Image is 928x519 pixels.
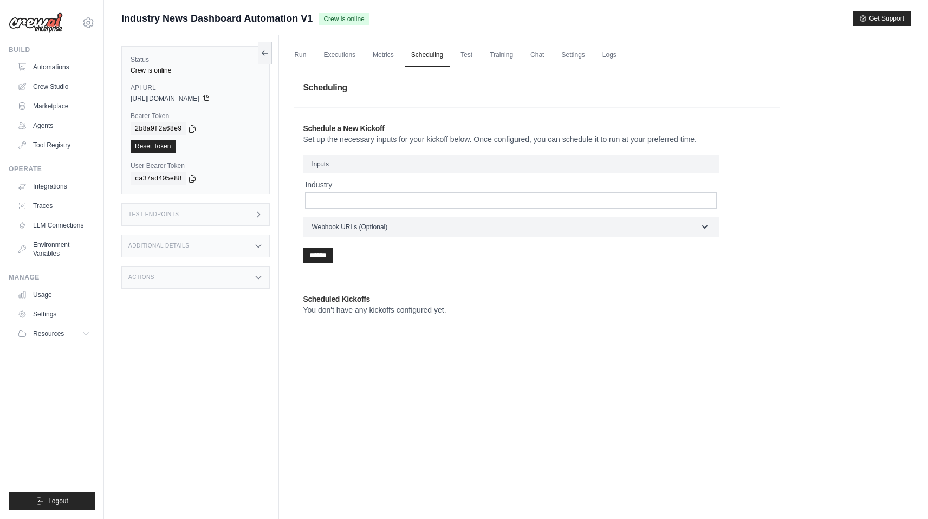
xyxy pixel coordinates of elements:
[131,55,261,64] label: Status
[131,140,176,153] a: Reset Token
[454,44,479,67] a: Test
[131,66,261,75] div: Crew is online
[13,306,95,323] a: Settings
[317,44,362,67] a: Executions
[294,73,895,103] h1: Scheduling
[312,160,328,168] span: Inputs
[524,44,550,67] a: Chat
[483,44,520,67] a: Training
[128,243,189,249] h3: Additional Details
[13,137,95,154] a: Tool Registry
[312,223,387,231] span: Webhook URLs (Optional)
[131,94,199,103] span: [URL][DOMAIN_NAME]
[13,217,95,234] a: LLM Connections
[131,83,261,92] label: API URL
[319,13,368,25] span: Crew is online
[366,44,400,67] a: Metrics
[874,467,928,519] iframe: Chat Widget
[9,273,95,282] div: Manage
[303,304,590,315] p: You don't have any kickoffs configured yet.
[596,44,623,67] a: Logs
[405,44,450,67] a: Scheduling
[303,294,887,304] h2: Scheduled Kickoffs
[13,325,95,342] button: Resources
[555,44,591,67] a: Settings
[131,112,261,120] label: Bearer Token
[121,11,313,26] span: Industry News Dashboard Automation V1
[853,11,911,26] button: Get Support
[288,44,313,67] a: Run
[9,12,63,33] img: Logo
[9,165,95,173] div: Operate
[303,134,771,145] p: Set up the necessary inputs for your kickoff below. Once configured, you can schedule it to run a...
[303,217,719,237] button: Webhook URLs (Optional)
[9,46,95,54] div: Build
[9,492,95,510] button: Logout
[131,122,186,135] code: 2b8a9f2a68e9
[131,172,186,185] code: ca37ad405e88
[13,178,95,195] a: Integrations
[303,123,771,134] h2: Schedule a New Kickoff
[305,179,717,190] label: Industry
[128,274,154,281] h3: Actions
[13,59,95,76] a: Automations
[13,286,95,303] a: Usage
[13,117,95,134] a: Agents
[48,497,68,505] span: Logout
[131,161,261,170] label: User Bearer Token
[128,211,179,218] h3: Test Endpoints
[13,78,95,95] a: Crew Studio
[13,236,95,262] a: Environment Variables
[13,197,95,215] a: Traces
[33,329,64,338] span: Resources
[13,98,95,115] a: Marketplace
